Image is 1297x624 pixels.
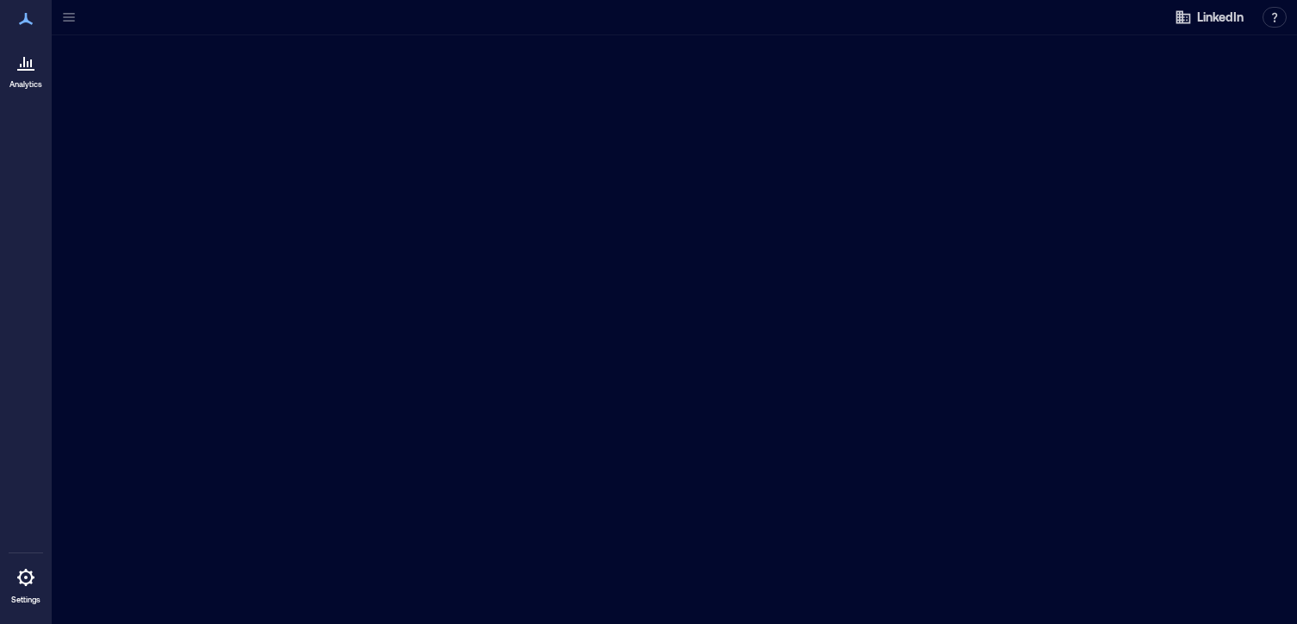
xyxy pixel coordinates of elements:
[4,41,47,95] a: Analytics
[11,595,41,605] p: Settings
[1169,3,1249,31] button: LinkedIn
[1197,9,1244,26] span: LinkedIn
[5,557,47,610] a: Settings
[9,79,42,90] p: Analytics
